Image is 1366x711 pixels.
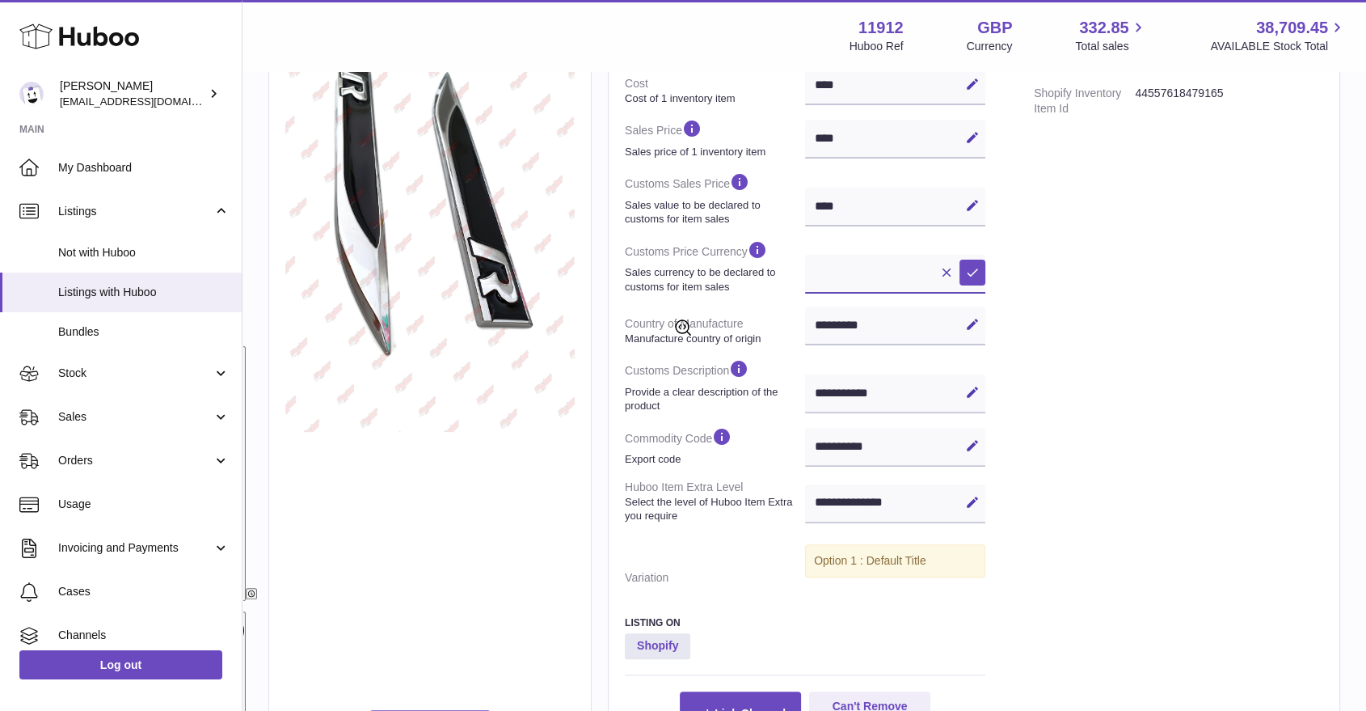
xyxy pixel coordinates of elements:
dt: Customs Description [625,352,805,419]
div: Option 1 : Default Title [805,544,985,578]
span: Usage [58,497,230,512]
span: My Dashboard [58,160,230,176]
strong: Export code [625,452,801,467]
span: 332.85 [1079,17,1128,39]
span: Listings [58,204,213,219]
dt: Customs Sales Price [625,165,805,232]
span: Not with Huboo [58,245,230,260]
dt: Customs Price Currency [625,233,805,300]
dt: Variation [625,564,805,592]
strong: Sales value to be declared to customs for item sales [625,198,801,226]
a: 38,709.45 AVAILABLE Stock Total [1210,17,1347,54]
strong: Cost of 1 inventory item [625,91,801,106]
strong: Manufacture country of origin [625,332,801,346]
h3: Listing On [625,616,985,629]
span: AVAILABLE Stock Total [1210,39,1347,54]
span: [EMAIL_ADDRESS][DOMAIN_NAME] [60,95,238,108]
dt: Country of Manufacture [625,310,805,352]
div: Huboo Ref [850,39,904,54]
dd: 44557618479165 [1135,79,1323,123]
dt: Commodity Code [625,420,805,473]
span: Listings with Huboo [58,285,230,300]
img: info@carbonmyride.com [19,82,44,106]
span: Bundles [58,324,230,340]
span: Orders [58,453,213,468]
span: Total sales [1075,39,1147,54]
dt: Sales Price [625,112,805,165]
strong: Select the level of Huboo Item Extra you require [625,495,801,523]
strong: Shopify [625,633,690,659]
img: Photo_1596095194141.jpg [285,45,575,431]
span: 38,709.45 [1256,17,1328,39]
strong: Sales currency to be declared to customs for item sales [625,265,801,294]
dt: Cost [625,70,805,112]
span: Invoicing and Payments [58,540,213,556]
span: Channels [58,628,230,643]
span: Stock [58,366,213,381]
div: Currency [967,39,1013,54]
span: Cases [58,584,230,599]
dt: Huboo Item Extra Level [625,473,805,530]
dt: Shopify Inventory Item Id [1034,79,1135,123]
strong: 11912 [858,17,904,39]
strong: GBP [977,17,1012,39]
a: Log out [19,650,222,679]
div: [PERSON_NAME] [60,78,205,109]
span: Sales [58,409,213,425]
a: 332.85 Total sales [1075,17,1147,54]
strong: Sales price of 1 inventory item [625,145,801,159]
strong: Provide a clear description of the product [625,385,801,413]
